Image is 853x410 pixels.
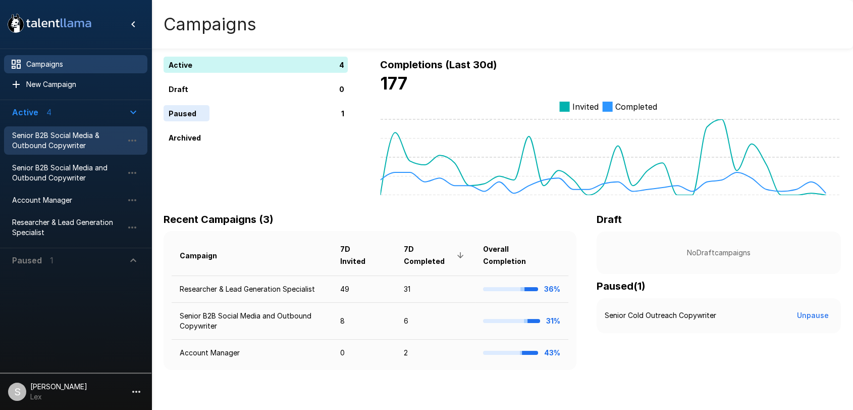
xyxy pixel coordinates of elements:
[544,348,560,357] b: 43%
[172,303,332,340] td: Senior B2B Social Media and Outbound Copywriter
[544,285,560,293] b: 36%
[332,303,396,340] td: 8
[164,14,256,35] h4: Campaigns
[404,243,467,267] span: 7D Completed
[613,248,825,258] p: No Draft campaigns
[483,243,560,267] span: Overall Completion
[341,108,344,119] p: 1
[332,340,396,367] td: 0
[597,213,622,225] b: Draft
[172,276,332,302] td: Researcher & Lead Generation Specialist
[793,306,833,325] button: Unpause
[172,340,332,367] td: Account Manager
[396,303,475,340] td: 6
[332,276,396,302] td: 49
[396,340,475,367] td: 2
[339,60,344,70] p: 4
[339,84,344,95] p: 0
[380,59,497,71] b: Completions (Last 30d)
[605,310,716,321] p: Senior Cold Outreach Copywriter
[380,73,407,94] b: 177
[396,276,475,302] td: 31
[546,316,560,325] b: 31%
[164,213,274,225] b: Recent Campaigns (3)
[340,243,388,267] span: 7D Invited
[597,280,646,292] b: Paused ( 1 )
[180,250,230,262] span: Campaign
